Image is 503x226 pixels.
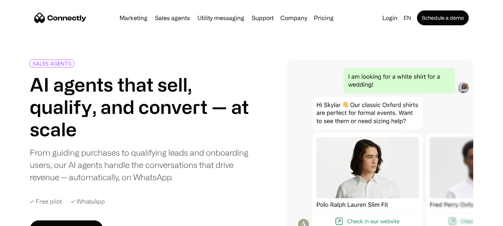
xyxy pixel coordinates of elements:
[30,146,249,183] div: From guiding purchases to qualifying leads and onboarding users, our AI agents handle the convers...
[71,198,105,205] div: ✓ WhatsApp
[30,73,249,140] h1: AI agents that sell, qualify, and convert — at scale
[417,10,469,25] a: Schedule a demo
[194,15,247,21] a: Utility messaging
[280,13,307,23] div: Company
[404,13,411,23] div: en
[32,61,71,66] div: SALES AGENTS
[311,15,337,21] a: Pricing
[152,15,193,21] a: Sales agents
[249,15,277,21] a: Support
[379,13,401,23] a: Login
[117,15,150,21] a: Marketing
[30,198,62,205] div: ✓ Free pilot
